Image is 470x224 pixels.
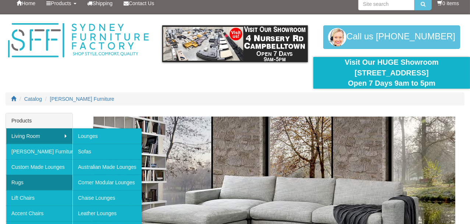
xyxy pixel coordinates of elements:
a: Leather Lounges [72,206,142,221]
a: [PERSON_NAME] Furniture [50,96,114,102]
span: Products [51,0,71,6]
img: showroom.gif [162,25,308,62]
a: Rugs [6,175,72,190]
a: Accent Chairs [6,206,72,221]
a: Catalog [24,96,42,102]
a: Chaise Lounges [72,190,142,206]
a: Living Room [6,128,72,144]
a: [PERSON_NAME] Furniture [6,144,72,159]
div: Visit Our HUGE Showroom [STREET_ADDRESS] Open 7 Days 9am to 5pm [319,57,464,89]
a: Australian Made Lounges [72,159,142,175]
a: Custom Made Lounges [6,159,72,175]
a: Lift Chairs [6,190,72,206]
div: Products [6,113,72,128]
span: Contact Us [129,0,154,6]
span: Home [22,0,35,6]
a: Corner Modular Lounges [72,175,142,190]
span: Shipping [93,0,113,6]
a: Lounges [72,128,142,144]
a: Sofas [72,144,142,159]
img: Sydney Furniture Factory [6,22,151,59]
